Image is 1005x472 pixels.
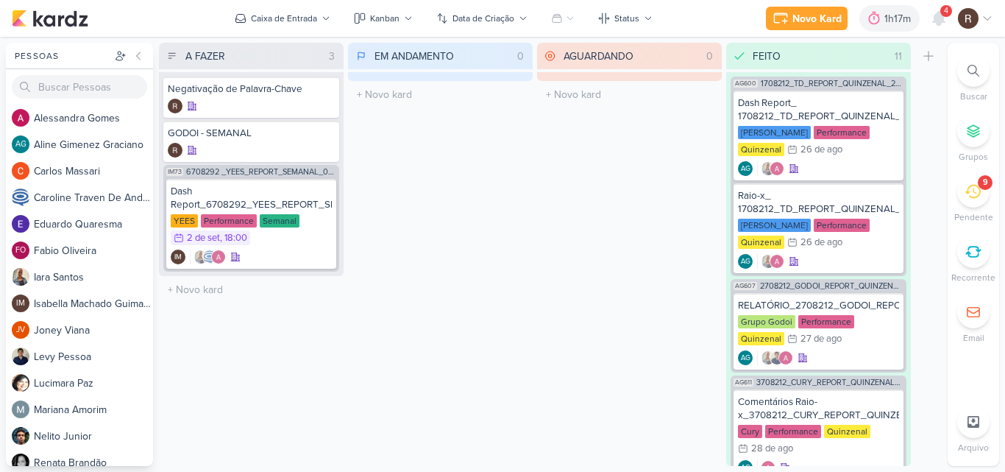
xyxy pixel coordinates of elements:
[756,378,903,387] span: 3708212_CURY_REPORT_QUINZENAL_26.08
[814,219,870,232] div: Performance
[168,99,182,113] div: Criador(a): Rafael Dornelles
[201,214,257,228] div: Performance
[34,323,153,338] div: J o n e y V i a n a
[738,126,811,139] div: [PERSON_NAME]
[738,189,899,216] div: Raio-x_ 1708212_TD_REPORT_QUINZENAL_27.08
[738,351,753,365] div: Aline Gimenez Graciano
[16,326,25,334] p: JV
[162,279,341,300] input: + Novo kard
[770,351,784,365] img: Levy Pessoa
[34,137,153,152] div: A l i n e G i m e n e z G r a c i a n o
[15,141,26,149] p: AG
[202,250,217,264] img: Caroline Traven De Andrade
[761,80,903,88] span: 1708212_TD_REPORT_QUINZENAL_27.08
[734,378,753,387] span: AG611
[738,332,784,345] div: Quinzenal
[12,242,29,259] div: Fabio Oliveira
[761,351,775,365] img: Iara Santos
[12,268,29,286] img: Iara Santos
[761,254,775,269] img: Iara Santos
[800,334,842,344] div: 27 de ago
[12,162,29,180] img: Carlos Massari
[12,189,29,206] img: Caroline Traven De Andrade
[16,300,25,308] p: IM
[168,143,182,158] img: Rafael Dornelles
[190,250,226,264] div: Colaboradores: Iara Santos, Caroline Traven De Andrade, Alessandra Gomes
[738,161,753,176] div: Criador(a): Aline Gimenez Graciano
[958,441,989,454] p: Arquivo
[34,190,153,205] div: C a r o l i n e T r a v e n D e A n d r a d e
[741,465,750,472] p: AG
[12,427,29,445] img: Nelito Junior
[760,282,903,290] span: 2708212_GODOI_REPORT_QUINZENAL_28.08
[951,271,995,284] p: Recorrente
[34,455,153,471] div: R e n a t a B r a n d ã o
[34,163,153,179] div: C a r l o s M a s s a r i
[540,84,719,105] input: + Novo kard
[700,49,719,64] div: 0
[260,214,299,228] div: Semanal
[12,109,29,127] img: Alessandra Gomes
[12,215,29,233] img: Eduardo Quaresma
[12,75,147,99] input: Buscar Pessoas
[12,348,29,365] img: Levy Pessoa
[757,254,784,269] div: Colaboradores: Iara Santos, Alessandra Gomes
[34,296,153,311] div: I s a b e l l a M a c h a d o G u i m a r ã e s
[960,90,987,103] p: Buscar
[12,454,29,471] img: Renata Brandão
[765,425,821,438] div: Performance
[983,177,988,189] div: 9
[738,143,784,156] div: Quinzenal
[959,150,988,163] p: Grupos
[351,84,530,105] input: + Novo kard
[800,238,842,247] div: 26 de ago
[824,425,870,438] div: Quinzenal
[168,99,182,113] img: Rafael Dornelles
[738,425,762,438] div: Cury
[738,315,795,328] div: Grupo Godoi
[738,299,899,312] div: RELATÓRIO_2708212_GODOI_REPORT_QUINZENAL_28.08
[171,214,198,228] div: YEES
[738,395,899,422] div: Comentários Raio-x_3708212_CURY_REPORT_QUINZENAL_26.08
[738,236,784,249] div: Quinzenal
[757,351,793,365] div: Colaboradores: Iara Santos, Levy Pessoa, Alessandra Gomes
[738,161,753,176] div: Aline Gimenez Graciano
[800,145,842,155] div: 26 de ago
[166,168,183,176] span: IM73
[34,110,153,126] div: A l e s s a n d r a G o m e s
[889,49,908,64] div: 11
[738,219,811,232] div: [PERSON_NAME]
[741,166,750,173] p: AG
[174,254,182,261] p: IM
[963,331,984,345] p: Email
[770,254,784,269] img: Alessandra Gomes
[12,295,29,312] div: Isabella Machado Guimarães
[34,349,153,364] div: L e v y P e s s o a
[734,282,757,290] span: AG607
[168,143,182,158] div: Criador(a): Rafael Dornelles
[34,270,153,285] div: I a r a S a n t o s
[734,80,758,88] span: AG600
[171,250,185,264] div: Isabella Machado Guimarães
[770,161,784,176] img: Alessandra Gomes
[186,168,336,176] span: 6708292 _YEES_REPORT_SEMANAL_03.09_COMERCIAL
[193,250,208,264] img: Iara Santos
[738,96,899,123] div: Dash Report_ 1708212_TD_REPORT_QUINZENAL_27.08
[751,444,793,454] div: 28 de ago
[12,321,29,339] div: Joney Viana
[187,233,220,243] div: 2 de set
[168,127,335,140] div: GODOI - SEMANAL
[34,429,153,444] div: N e l i t o J u n i o r
[814,126,870,139] div: Performance
[798,315,854,328] div: Performance
[12,374,29,392] img: Lucimara Paz
[948,54,999,103] li: Ctrl + F
[884,11,915,27] div: 1h17m
[944,5,948,17] span: 4
[954,211,993,224] p: Pendente
[323,49,341,64] div: 3
[34,402,153,418] div: M a r i a n a A m o r i m
[761,161,775,176] img: Iara Santos
[34,376,153,391] div: L u c i m a r a P a z
[738,254,753,269] div: Criador(a): Aline Gimenez Graciano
